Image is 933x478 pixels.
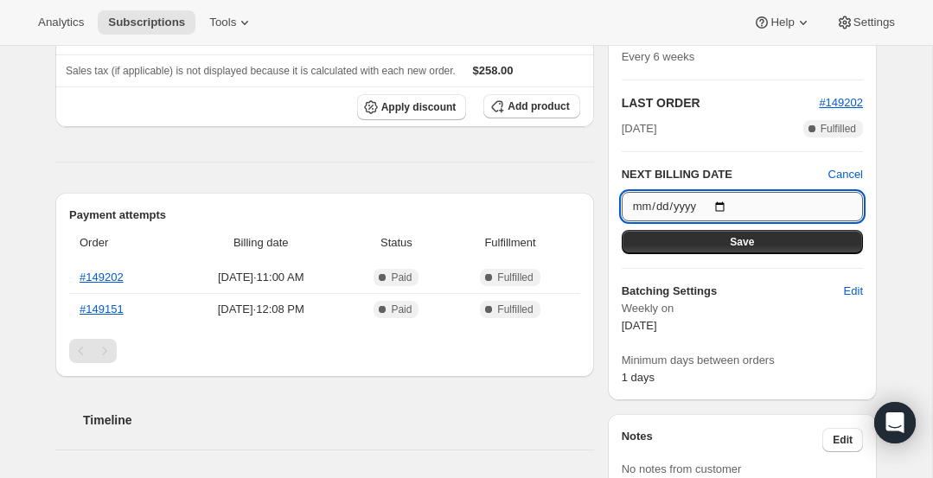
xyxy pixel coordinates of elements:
h2: NEXT BILLING DATE [622,166,828,183]
button: Save [622,230,863,254]
span: Settings [853,16,895,29]
div: Open Intercom Messenger [874,402,916,443]
span: No notes from customer [622,462,742,475]
button: Tools [199,10,264,35]
a: #149202 [80,271,124,284]
span: Subscriptions [108,16,185,29]
span: Tools [209,16,236,29]
span: [DATE] · 12:08 PM [180,301,342,318]
span: [DATE] · 11:00 AM [180,269,342,286]
span: Status [353,234,441,252]
th: Order [69,224,175,262]
span: [DATE] [622,319,657,332]
button: Help [743,10,821,35]
nav: Pagination [69,339,580,363]
span: Fulfilled [497,303,533,316]
a: #149151 [80,303,124,315]
button: Analytics [28,10,94,35]
span: Minimum days between orders [622,352,863,369]
button: Settings [826,10,905,35]
span: Edit [833,433,853,447]
button: Add product [483,94,579,118]
span: Weekly on [622,300,863,317]
span: Paid [391,271,412,284]
button: Edit [834,277,873,305]
button: Edit [822,428,863,452]
button: #149202 [819,94,863,112]
span: Save [730,235,754,249]
span: Fulfilled [497,271,533,284]
button: Cancel [828,166,863,183]
a: #149202 [819,96,863,109]
span: Add product [508,99,569,113]
span: 1 days [622,371,655,384]
button: Apply discount [357,94,467,120]
h6: Batching Settings [622,283,844,300]
span: Analytics [38,16,84,29]
span: Fulfilled [821,122,856,136]
span: Every 6 weeks [622,50,695,63]
span: Edit [844,283,863,300]
span: Help [770,16,794,29]
span: Paid [391,303,412,316]
span: Billing date [180,234,342,252]
span: $258.00 [473,64,514,77]
button: Subscriptions [98,10,195,35]
h2: Payment attempts [69,207,580,224]
span: Apply discount [381,100,457,114]
h2: LAST ORDER [622,94,820,112]
h2: Timeline [83,411,594,429]
h3: Notes [622,428,823,452]
span: Fulfillment [451,234,569,252]
span: [DATE] [622,120,657,137]
span: Sales tax (if applicable) is not displayed because it is calculated with each new order. [66,65,456,77]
